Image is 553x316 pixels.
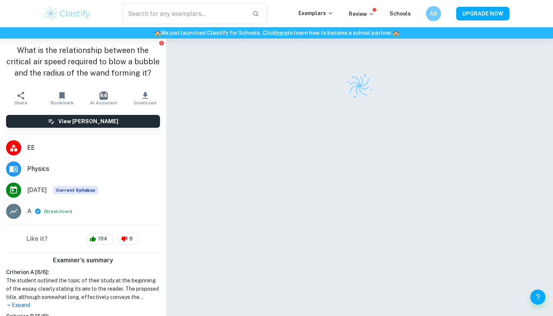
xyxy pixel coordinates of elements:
span: 184 [94,235,111,243]
img: Clastify logo [43,6,92,21]
h6: View [PERSON_NAME] [58,117,118,125]
span: Current Syllabus [53,186,98,194]
img: AI Assistant [99,91,108,100]
span: EE [27,143,160,152]
span: 🏫 [154,30,161,36]
span: Download [134,100,156,105]
input: Search for any exemplars... [123,3,246,24]
h6: AS [429,9,438,18]
span: 8 [125,235,137,243]
h1: The student outlined the topic of their study at the beginning of the essay, clearly stating its ... [6,276,160,301]
div: 184 [86,233,113,245]
h6: Like it? [26,234,48,243]
span: Physics [27,164,160,173]
button: Bookmark [42,88,83,109]
h6: Criterion A [ 6 / 6 ]: [6,268,160,276]
p: Expand [6,301,160,309]
button: AI Assistant [83,88,124,109]
button: Help and Feedback [530,290,545,305]
p: Review [349,10,374,18]
div: This exemplar is based on the current syllabus. Feel free to refer to it for inspiration/ideas wh... [53,186,98,194]
button: View [PERSON_NAME] [6,115,160,128]
span: 🏫 [393,30,399,36]
button: Breakdown [46,208,71,215]
button: UPGRADE NOW [456,7,510,20]
span: Share [14,100,27,105]
div: 8 [117,233,139,245]
button: AS [426,6,441,21]
h6: We just launched Clastify for Schools. Click to learn how to become a school partner. [2,29,551,37]
img: Clastify logo [342,68,377,103]
p: Exemplars [298,9,334,17]
button: Report issue [159,40,165,46]
p: A [27,207,31,216]
span: Bookmark [51,100,74,105]
span: ( ) [44,208,72,215]
span: [DATE] [27,186,47,195]
a: here [276,30,287,36]
a: Schools [390,11,411,17]
h1: What is the relationship between the critical air speed required to blow a bubble and the radius ... [6,45,160,79]
button: Download [124,88,166,109]
span: AI Assistant [90,100,117,105]
h6: Examiner's summary [3,256,163,265]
